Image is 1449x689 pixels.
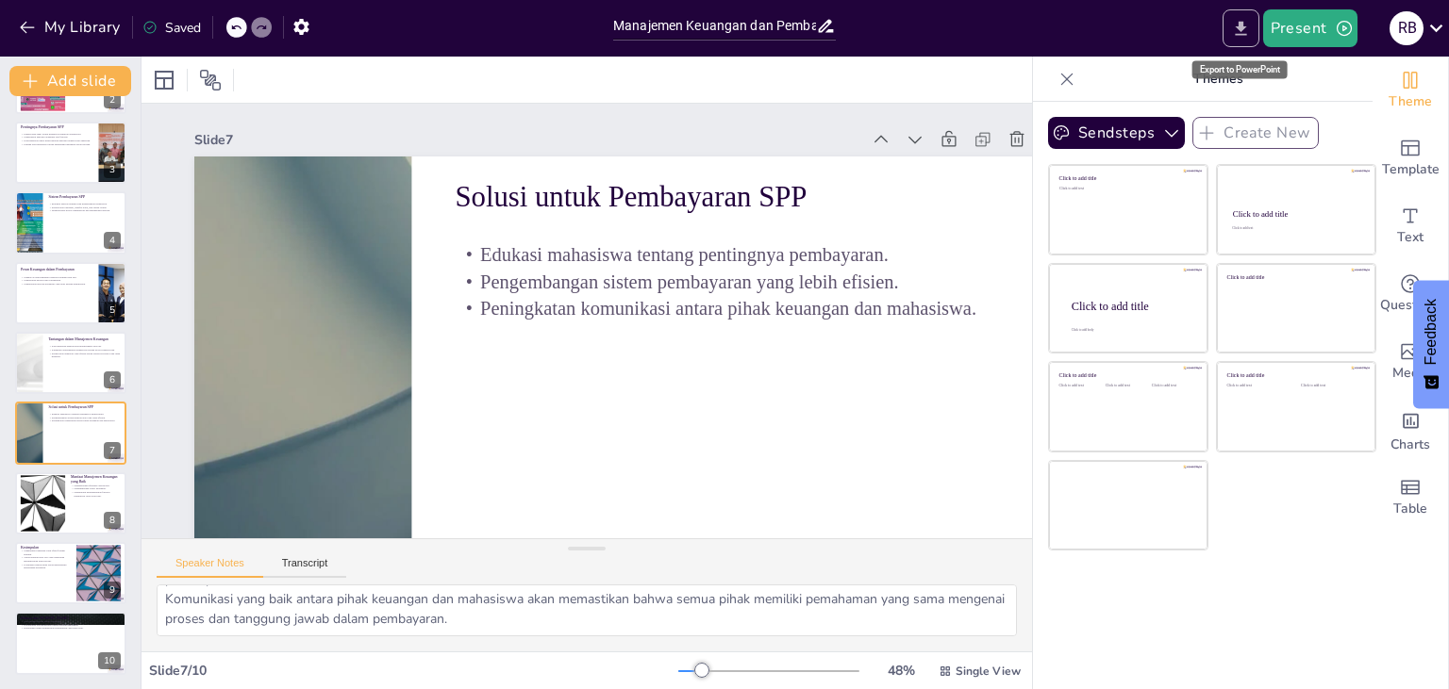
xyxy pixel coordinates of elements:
[1423,299,1440,365] span: Feedback
[1263,9,1357,47] button: Present
[1392,363,1429,384] span: Media
[263,557,347,578] button: Transcript
[1373,328,1448,396] div: Add images, graphics, shapes or video
[104,91,121,108] div: 2
[613,12,816,40] input: Insert title
[1397,227,1424,248] span: Text
[104,512,121,529] div: 8
[1059,372,1194,379] div: Click to add title
[1059,187,1194,191] div: Click to add text
[1223,9,1259,47] button: Export to PowerPoint
[1373,192,1448,260] div: Add text boxes
[104,161,121,178] div: 3
[15,472,126,534] div: https://cdn.sendsteps.com/images/logo/sendsteps_logo_white.pnghttps://cdn.sendsteps.com/images/lo...
[21,135,93,139] p: Mendukung kegiatan akademik dan fasilitas.
[104,371,121,388] div: 6
[1227,273,1362,280] div: Click to add title
[956,664,1021,679] span: Single View
[1380,295,1441,316] span: Questions
[15,191,126,254] div: https://cdn.sendsteps.com/images/logo/sendsteps_logo_white.pnghttps://cdn.sendsteps.com/images/lo...
[48,416,121,419] p: Pengembangan sistem pembayaran yang lebih efisien.
[157,557,263,578] button: Speaker Notes
[21,132,93,136] p: Pembayaran tepat waktu menjaga kelancaran operasional.
[142,19,201,37] div: Saved
[15,262,126,324] div: https://cdn.sendsteps.com/images/logo/sendsteps_logo_white.pnghttps://cdn.sendsteps.com/images/lo...
[1072,328,1191,332] div: Click to add body
[465,45,938,400] p: Peningkatan komunikasi antara pihak keuangan dan mahasiswa.
[878,662,924,680] div: 48 %
[1390,9,1424,47] button: R B
[15,122,126,184] div: https://cdn.sendsteps.com/images/logo/sendsteps_logo_white.pnghttps://cdn.sendsteps.com/images/lo...
[21,545,71,550] p: Kesimpulan
[71,487,121,491] p: Meminimalkan risiko keuangan.
[48,336,121,342] p: Tantangan dalam Manajemen Keuangan
[71,490,121,497] p: Mendukung pengembangan fasilitas pendidikan yang lebih baik.
[1106,384,1148,388] div: Click to add text
[449,24,922,378] p: Pengembangan sistem pembayaran yang lebih efisien.
[1373,57,1448,124] div: Change the overall theme
[48,345,121,349] p: Keterlambatan pembayaran mengganggu arus kas.
[71,484,121,487] p: Meningkatkan efisiensi operasional.
[433,2,906,356] p: Edukasi mahasiswa tentang pentingnya pembayaran.
[48,352,121,358] p: Pengelolaan anggaran yang efisien dalam situasi ekonomi yang tidak menentu.
[1072,299,1192,312] div: Click to add title
[149,662,678,680] div: Slide 7 / 10
[104,302,121,319] div: 5
[48,404,121,410] p: Solusi untuk Pembayaran SPP
[21,556,71,563] p: Sistem pembayaran SPP yang transparan meningkatkan kepercayaan.
[199,69,222,91] span: Position
[157,584,1017,636] textarea: Edukasi yang baik akan membekali mahasiswa dengan pengetahuan yang diperlukan untuk memenuhi kewa...
[21,622,121,626] p: Kesempatan bagi mahasiswa untuk berbagi pandangan.
[1227,372,1362,379] div: Click to add title
[21,615,121,620] p: Diskusi dan [PERSON_NAME]
[1389,91,1432,112] span: Theme
[15,542,126,604] div: 9
[1373,124,1448,192] div: Add ready made slides
[48,348,121,352] p: Kurangnya pemahaman mahasiswa tentang proses pembayaran.
[21,563,71,569] p: Komitmen semua pihak dalam mendukung manajemen keuangan.
[71,474,121,484] p: Manfaat Manajemen Keuangan yang Baik
[1048,117,1185,149] button: Sendsteps
[104,232,121,249] div: 4
[104,582,121,599] div: 9
[21,139,93,142] p: Keterlambatan dapat menyebabkan masalah pengelolaan anggaran.
[98,652,121,669] div: 10
[48,203,121,206] p: Berbagai metode pembayaran memudahkan mahasiswa.
[15,402,126,464] div: https://cdn.sendsteps.com/images/logo/sendsteps_logo_white.pnghttps://cdn.sendsteps.com/images/lo...
[1232,227,1357,231] div: Click to add text
[48,413,121,417] p: Edukasi mahasiswa tentang pentingnya pembayaran.
[1393,499,1427,519] span: Table
[9,66,131,96] button: Add slide
[21,275,93,279] p: Mengelola dan memantau transaksi pembayaran SPP.
[48,419,121,423] p: Peningkatan komunikasi antara pihak keuangan dan mahasiswa.
[21,142,93,146] p: Penting bagi mahasiswa untuk memahami tanggung jawab mereka.
[21,278,93,282] p: Memastikan akurasi dan transparansi.
[1227,384,1287,388] div: Click to add text
[149,65,179,95] div: Layout
[21,549,71,555] p: Manajemen keuangan yang efektif sangat penting.
[21,266,93,271] p: Peran Keuangan dalam Pembayaran
[1059,384,1102,388] div: Click to add text
[1059,175,1194,182] div: Click to add title
[1413,280,1449,408] button: Feedback - Show survey
[1390,11,1424,45] div: R B
[1233,209,1358,219] div: Click to add title
[158,7,707,413] div: Slide 7
[1373,396,1448,464] div: Add charts and graphs
[1391,435,1430,455] span: Charts
[48,209,121,213] p: Mempercepat proses administrasi dan mengurangi antrean.
[104,442,121,459] div: 7
[1382,159,1440,180] span: Template
[21,619,121,623] p: Sesi diskusi terbuka untuk pertanyaan.
[15,332,126,394] div: https://cdn.sendsteps.com/images/logo/sendsteps_logo_white.pnghttps://cdn.sendsteps.com/images/lo...
[15,612,126,674] div: 10
[1373,464,1448,532] div: Add a table
[48,194,121,200] p: Sistem Pembayaran SPP
[1192,60,1288,78] div: Export to PowerPoint
[1082,57,1354,102] p: Themes
[1192,117,1319,149] button: Create New
[1152,384,1194,388] div: Click to add text
[21,282,93,286] p: Memberikan laporan keuangan yang jelas kepada manajemen.
[48,205,121,209] p: Pembayaran langsung, transfer bank, dan sistem online.
[14,12,128,42] button: My Library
